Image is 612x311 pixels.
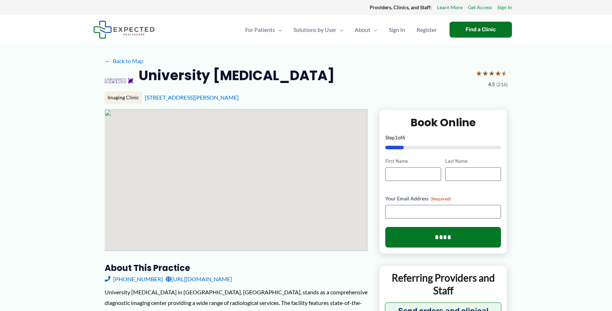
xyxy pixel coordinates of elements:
a: [PHONE_NUMBER] [105,274,163,284]
span: Menu Toggle [370,17,377,42]
div: Imaging Clinic [105,91,142,104]
span: ★ [476,67,482,80]
span: 6 [402,134,405,140]
span: 1 [395,134,398,140]
span: Solutions by User [293,17,336,42]
a: Learn More [437,3,463,12]
label: Last Name [445,158,501,165]
span: 4.5 [488,80,495,89]
a: Find a Clinic [450,22,512,38]
label: First Name [385,158,441,165]
h3: About this practice [105,262,368,273]
h2: University [MEDICAL_DATA] [139,67,335,84]
span: Register [417,17,437,42]
span: Menu Toggle [336,17,343,42]
a: Solutions by UserMenu Toggle [288,17,349,42]
a: Register [411,17,442,42]
a: For PatientsMenu Toggle [239,17,288,42]
a: Get Access [468,3,492,12]
span: Sign In [389,17,405,42]
nav: Primary Site Navigation [239,17,442,42]
img: Expected Healthcare Logo - side, dark font, small [93,21,155,39]
span: About [355,17,370,42]
span: (Required) [431,196,451,201]
h2: Book Online [385,116,501,129]
span: ★ [495,67,501,80]
a: ←Back to Map [105,56,143,66]
a: Sign In [383,17,411,42]
span: ← [105,57,111,64]
a: AboutMenu Toggle [349,17,383,42]
span: For Patients [245,17,275,42]
span: ★ [482,67,489,80]
label: Your Email Address [385,195,501,202]
p: Referring Providers and Staff [385,271,502,297]
span: (216) [496,80,508,89]
a: [URL][DOMAIN_NAME] [166,274,232,284]
span: ★ [501,67,508,80]
strong: Providers, Clinics, and Staff: [370,4,432,10]
p: Step of [385,135,501,140]
a: [STREET_ADDRESS][PERSON_NAME] [145,94,239,101]
span: Menu Toggle [275,17,282,42]
span: ★ [489,67,495,80]
a: Sign In [497,3,512,12]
